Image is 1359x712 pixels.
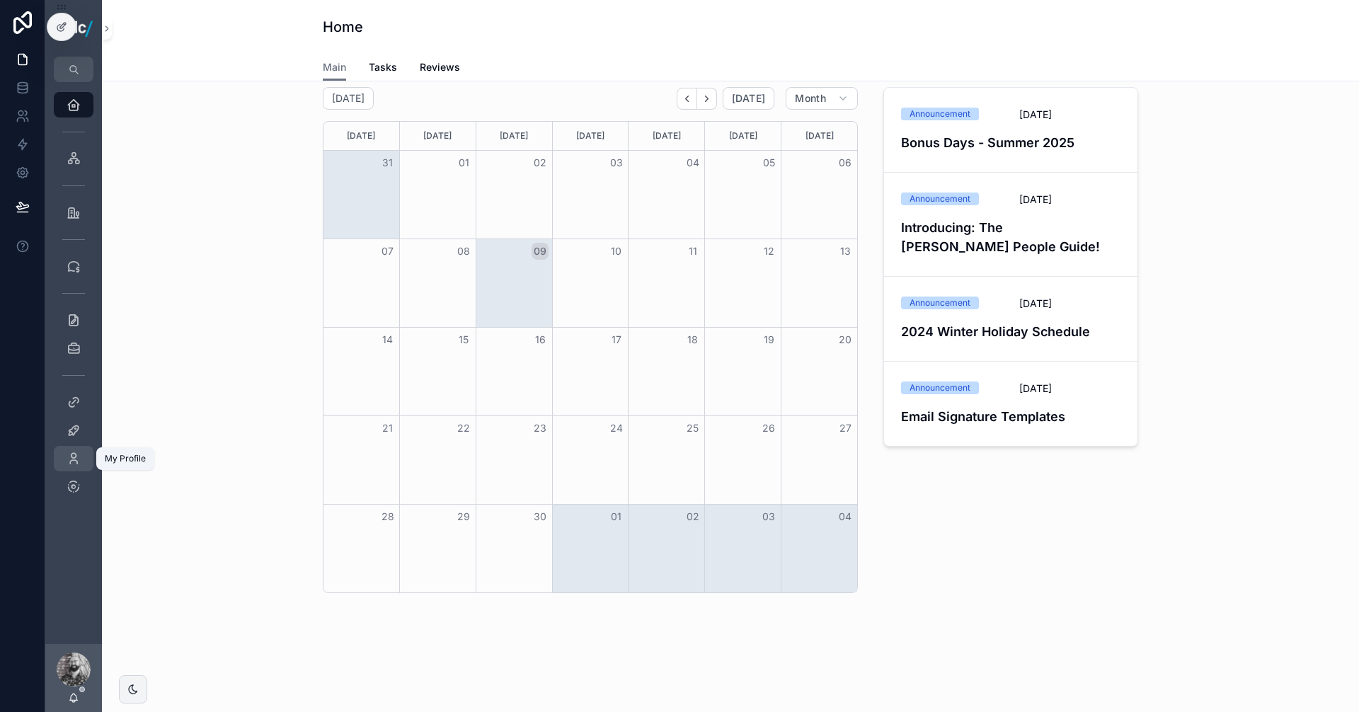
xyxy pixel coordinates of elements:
[478,122,550,150] div: [DATE]
[837,508,854,525] button: 04
[684,154,701,171] button: 04
[760,420,777,437] button: 26
[555,122,626,150] div: [DATE]
[795,92,826,105] span: Month
[369,60,397,74] span: Tasks
[379,420,396,437] button: 21
[677,88,697,110] button: Back
[379,243,396,260] button: 07
[379,154,396,171] button: 31
[707,122,779,150] div: [DATE]
[760,154,777,171] button: 05
[910,193,970,205] div: Announcement
[379,331,396,348] button: 14
[760,243,777,260] button: 12
[901,218,1120,256] h4: Introducing: The [PERSON_NAME] People Guide!
[884,88,1137,172] a: Announcement[DATE]Bonus Days - Summer 2025
[884,172,1137,276] a: Announcement[DATE]Introducing: The [PERSON_NAME] People Guide!
[455,243,472,260] button: 08
[455,154,472,171] button: 01
[697,88,717,110] button: Next
[608,331,625,348] button: 17
[1019,381,1120,396] span: [DATE]
[837,420,854,437] button: 27
[608,154,625,171] button: 03
[326,122,397,150] div: [DATE]
[1019,108,1120,122] span: [DATE]
[532,243,549,260] button: 09
[379,508,396,525] button: 28
[901,133,1120,152] h4: Bonus Days - Summer 2025
[1019,297,1120,311] span: [DATE]
[1019,193,1120,207] span: [DATE]
[884,361,1137,446] a: Announcement[DATE]Email Signature Templates
[901,322,1120,341] h4: 2024 Winter Holiday Schedule
[786,87,858,110] button: Month
[532,508,549,525] button: 30
[332,91,365,105] h2: [DATE]
[455,331,472,348] button: 15
[684,243,701,260] button: 11
[608,243,625,260] button: 10
[455,508,472,525] button: 29
[684,331,701,348] button: 18
[732,92,765,105] span: [DATE]
[323,54,346,81] a: Main
[901,407,1120,426] h4: Email Signature Templates
[910,108,970,120] div: Announcement
[532,154,549,171] button: 02
[684,420,701,437] button: 25
[723,87,774,110] button: [DATE]
[402,122,474,150] div: [DATE]
[369,54,397,83] a: Tasks
[532,331,549,348] button: 16
[760,508,777,525] button: 03
[608,508,625,525] button: 01
[760,331,777,348] button: 19
[420,60,460,74] span: Reviews
[45,82,102,518] div: scrollable content
[684,508,701,525] button: 02
[420,54,460,83] a: Reviews
[323,60,346,74] span: Main
[884,276,1137,361] a: Announcement[DATE]2024 Winter Holiday Schedule
[323,121,858,593] div: Month View
[105,453,146,464] div: My Profile
[631,122,702,150] div: [DATE]
[910,381,970,394] div: Announcement
[910,297,970,309] div: Announcement
[532,420,549,437] button: 23
[837,243,854,260] button: 13
[608,420,625,437] button: 24
[323,17,363,37] h1: Home
[837,331,854,348] button: 20
[837,154,854,171] button: 06
[455,420,472,437] button: 22
[784,122,855,150] div: [DATE]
